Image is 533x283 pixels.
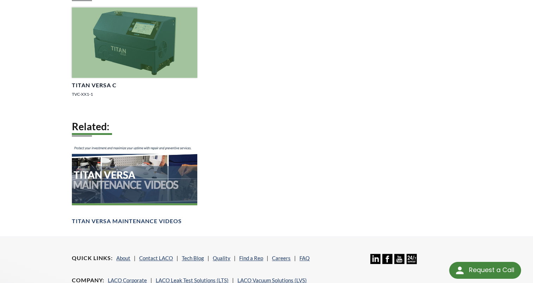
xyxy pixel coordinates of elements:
h4: TITAN VERSA Maintenance Videos [72,218,182,225]
img: round button [454,265,465,276]
h4: Quick Links [72,254,113,262]
p: TVC-XX1-1 [72,91,197,98]
a: TITAN VERSA Maintenance Videos BannerTITAN VERSA Maintenance Videos [72,143,197,225]
div: Request a Call [469,262,514,278]
a: Contact LACO [139,255,173,261]
a: Find a Rep [239,255,263,261]
h2: Related: [72,120,461,133]
a: TITAN VERSA C, right side angled viewTITAN VERSA CTVC-XX1-1 [72,7,197,103]
a: FAQ [299,255,310,261]
div: Request a Call [449,262,521,279]
h4: TITAN VERSA C [72,82,117,89]
a: About [116,255,130,261]
img: 24/7 Support Icon [407,254,417,264]
a: Tech Blog [182,255,204,261]
a: Careers [272,255,291,261]
a: Quality [213,255,230,261]
a: 24/7 Support [407,259,417,265]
